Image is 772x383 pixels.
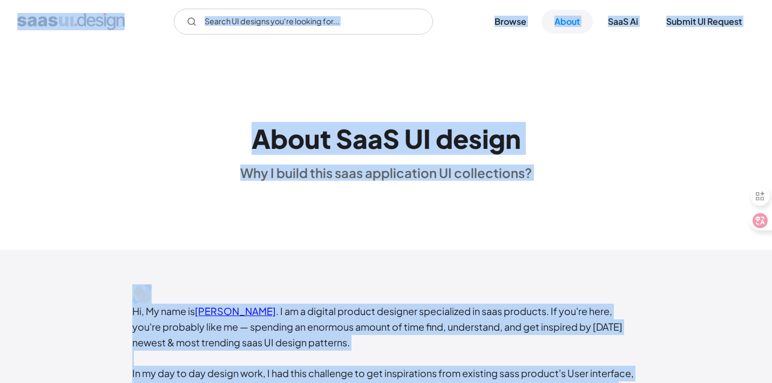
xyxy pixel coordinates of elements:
div: Why I build this saas application UI collections? [240,165,532,181]
a: Submit UI Request [653,10,755,33]
input: Search UI designs you're looking for... [174,9,433,35]
a: home [17,13,125,30]
h1: About SaaS UI design [252,123,521,154]
form: Email Form [174,9,433,35]
a: About [541,10,593,33]
a: Browse [482,10,539,33]
a: [PERSON_NAME] [195,305,276,317]
a: SaaS Ai [595,10,651,33]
